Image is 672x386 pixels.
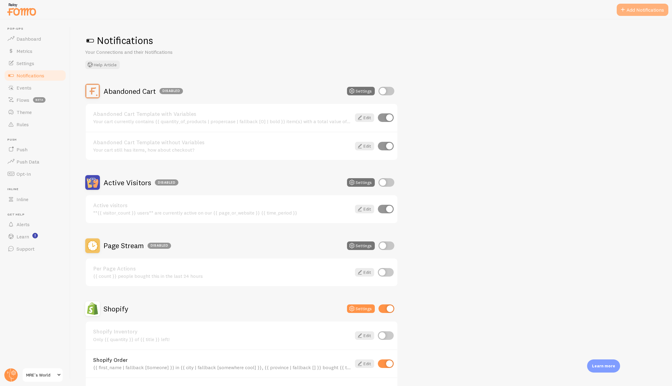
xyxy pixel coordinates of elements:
[355,142,374,150] a: Edit
[93,210,351,215] div: **{{ visitor_count }} users** are currently active on our {{ page_or_website }} {{ time_period }}
[6,2,37,17] img: fomo-relay-logo-orange.svg
[16,233,29,240] span: Learn
[355,359,374,368] a: Edit
[4,69,67,82] a: Notifications
[4,33,67,45] a: Dashboard
[16,60,34,66] span: Settings
[347,87,375,95] button: Settings
[4,168,67,180] a: Opt-In
[592,363,615,369] p: Learn more
[93,147,351,153] div: Your cart still has items, how about checkout?
[93,357,351,363] a: Shopify Order
[4,118,67,131] a: Rules
[85,84,100,98] img: Abandoned Cart
[32,233,38,238] svg: <p>Watch New Feature Tutorials!</p>
[4,156,67,168] a: Push Data
[93,203,351,208] a: Active visitors
[33,97,46,103] span: beta
[16,85,31,91] span: Events
[4,57,67,69] a: Settings
[93,329,351,334] a: Shopify Inventory
[93,336,351,342] div: Only {{ quantity }} of {{ title }} left!
[22,368,63,382] a: MRE's World
[4,218,67,230] a: Alerts
[93,119,351,124] div: Your cart currently contains {{ quantity_of_products | propercase | fallback [0] | bold }} item(s...
[16,196,28,202] span: Inline
[104,178,178,187] h2: Active Visitors
[355,113,374,122] a: Edit
[16,36,41,42] span: Dashboard
[93,111,351,117] a: Abandoned Cart Template with Variables
[355,331,374,340] a: Edit
[85,238,100,253] img: Page Stream
[7,27,67,31] span: Pop-ups
[16,48,32,54] span: Metrics
[4,230,67,243] a: Learn
[347,178,375,187] button: Settings
[159,88,183,94] div: Disabled
[587,359,620,373] div: Learn more
[16,246,35,252] span: Support
[16,72,44,79] span: Notifications
[148,243,171,249] div: Disabled
[85,49,232,56] p: Your Connections and their Notifications
[16,159,39,165] span: Push Data
[93,266,351,271] a: Per Page Actions
[4,243,67,255] a: Support
[85,34,657,47] h1: Notifications
[155,179,178,186] div: Disabled
[85,301,100,316] img: Shopify
[85,61,120,69] button: Help Article
[4,193,67,205] a: Inline
[85,175,100,190] img: Active Visitors
[16,171,31,177] span: Opt-In
[7,187,67,191] span: Inline
[347,241,375,250] button: Settings
[93,273,351,279] div: {{ count }} people bought this in the last 24 hours
[4,94,67,106] a: Flows beta
[355,268,374,277] a: Edit
[104,304,128,314] h2: Shopify
[4,106,67,118] a: Theme
[16,121,29,127] span: Rules
[16,221,30,227] span: Alerts
[4,82,67,94] a: Events
[26,371,55,379] span: MRE's World
[93,365,351,370] div: {{ first_name | fallback [Someone] }} in {{ city | fallback [somewhere cool] }}, {{ province | fa...
[4,143,67,156] a: Push
[355,205,374,213] a: Edit
[7,138,67,142] span: Push
[16,97,29,103] span: Flows
[93,140,351,145] a: Abandoned Cart Template without Variables
[7,213,67,217] span: Get Help
[4,45,67,57] a: Metrics
[16,109,32,115] span: Theme
[104,86,183,96] h2: Abandoned Cart
[16,146,27,153] span: Push
[347,304,375,313] button: Settings
[104,241,171,250] h2: Page Stream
